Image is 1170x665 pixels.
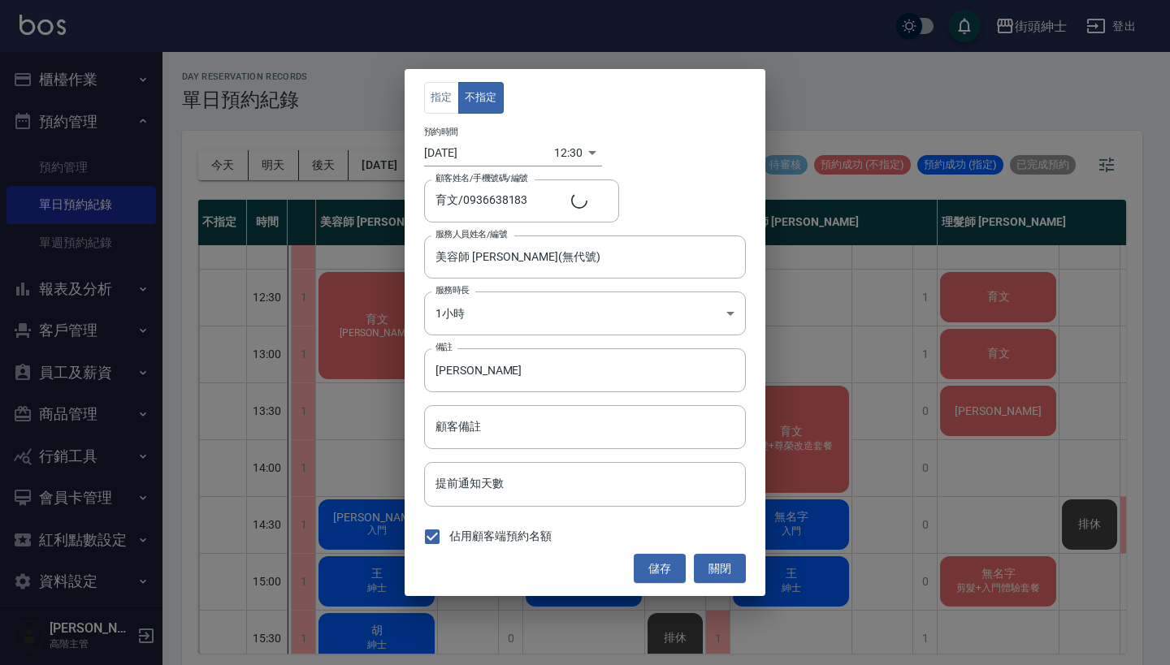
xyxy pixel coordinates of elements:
div: 12:30 [554,140,583,166]
button: 儲存 [634,554,686,584]
label: 備註 [435,341,453,353]
button: 不指定 [458,82,504,114]
span: 佔用顧客端預約名額 [449,528,552,545]
button: 指定 [424,82,459,114]
label: 預約時間 [424,125,458,137]
label: 顧客姓名/手機號碼/編號 [435,172,528,184]
div: 1小時 [424,291,746,335]
label: 服務人員姓名/編號 [435,228,507,240]
button: 關閉 [694,554,746,584]
input: Choose date, selected date is 2025-09-22 [424,140,554,166]
label: 服務時長 [435,284,470,296]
